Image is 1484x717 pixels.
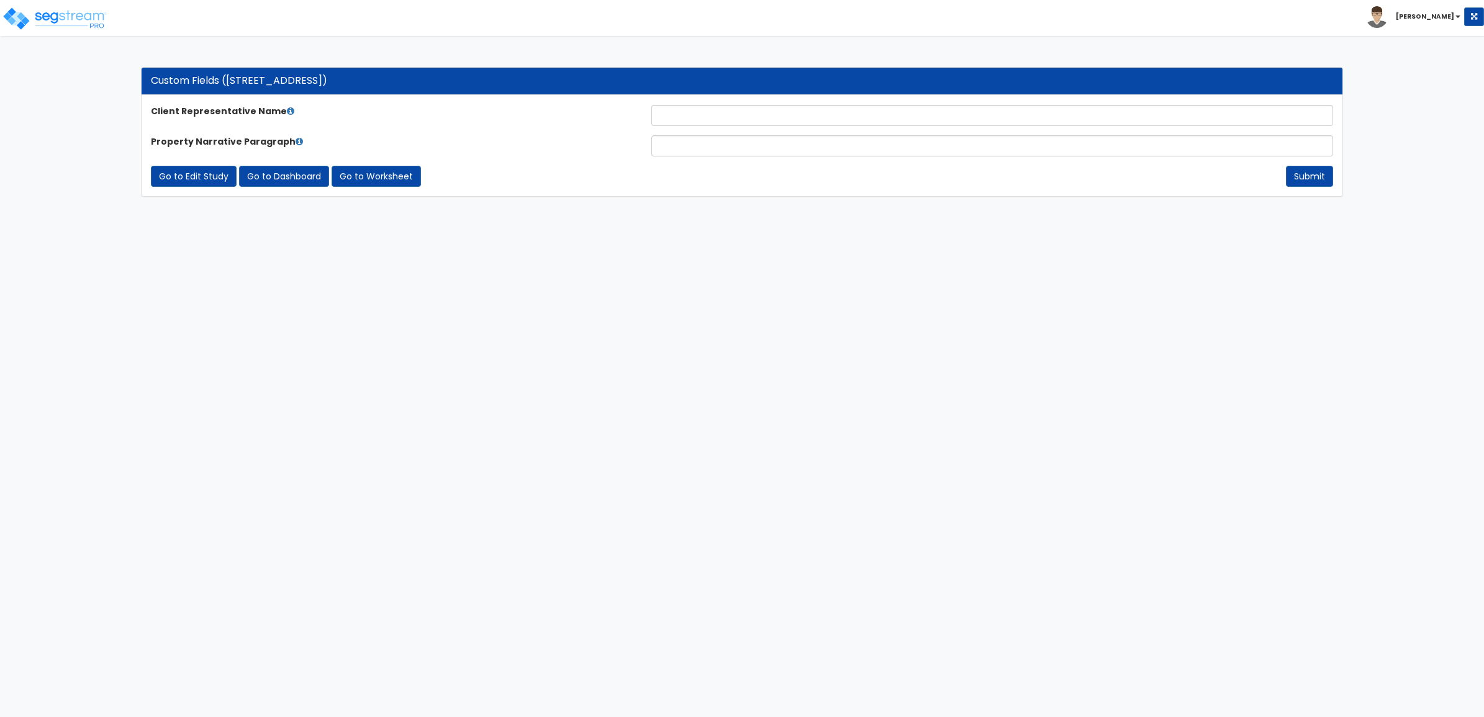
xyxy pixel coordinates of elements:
[1366,6,1388,28] img: avatar.png
[151,166,237,187] a: Go to Edit Study
[142,135,642,148] label: Property Narrative Paragraph
[151,74,1334,88] div: Custom Fields ([STREET_ADDRESS])
[239,166,329,187] a: Go to Dashboard
[2,6,107,31] img: logo_pro_r.png
[1396,12,1454,21] b: [PERSON_NAME]
[1286,166,1333,187] button: Submit
[296,137,303,146] i: {{ prop_narrative_paragraph }}
[287,107,294,115] i: {{ client_rep_name }}
[332,166,421,187] a: Go to Worksheet
[142,105,642,117] label: Client Representative Name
